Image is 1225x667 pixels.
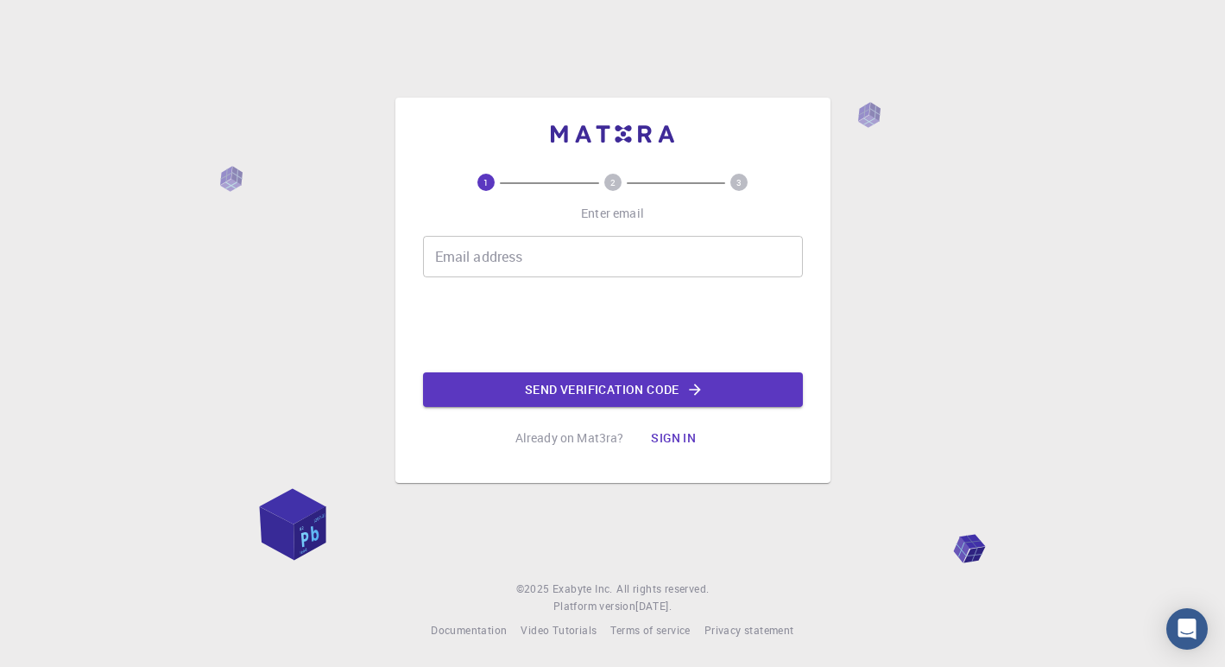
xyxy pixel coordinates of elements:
span: All rights reserved. [616,581,709,598]
span: © 2025 [516,581,553,598]
a: Terms of service [610,622,690,639]
span: Documentation [431,623,507,637]
a: Documentation [431,622,507,639]
span: Exabyte Inc. [553,581,613,595]
a: [DATE]. [635,598,672,615]
span: Video Tutorials [521,623,597,637]
iframe: reCAPTCHA [482,291,744,359]
button: Send verification code [423,372,803,407]
span: Privacy statement [704,623,794,637]
p: Enter email [581,205,644,222]
a: Privacy statement [704,622,794,639]
div: Open Intercom Messenger [1166,608,1208,650]
a: Video Tutorials [521,622,597,639]
span: Terms of service [610,623,690,637]
text: 2 [610,176,616,188]
span: Platform version [553,598,635,615]
span: [DATE] . [635,599,672,613]
text: 3 [736,176,742,188]
button: Sign in [637,421,710,455]
p: Already on Mat3ra? [515,429,624,447]
a: Exabyte Inc. [553,581,613,598]
text: 1 [483,176,489,188]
